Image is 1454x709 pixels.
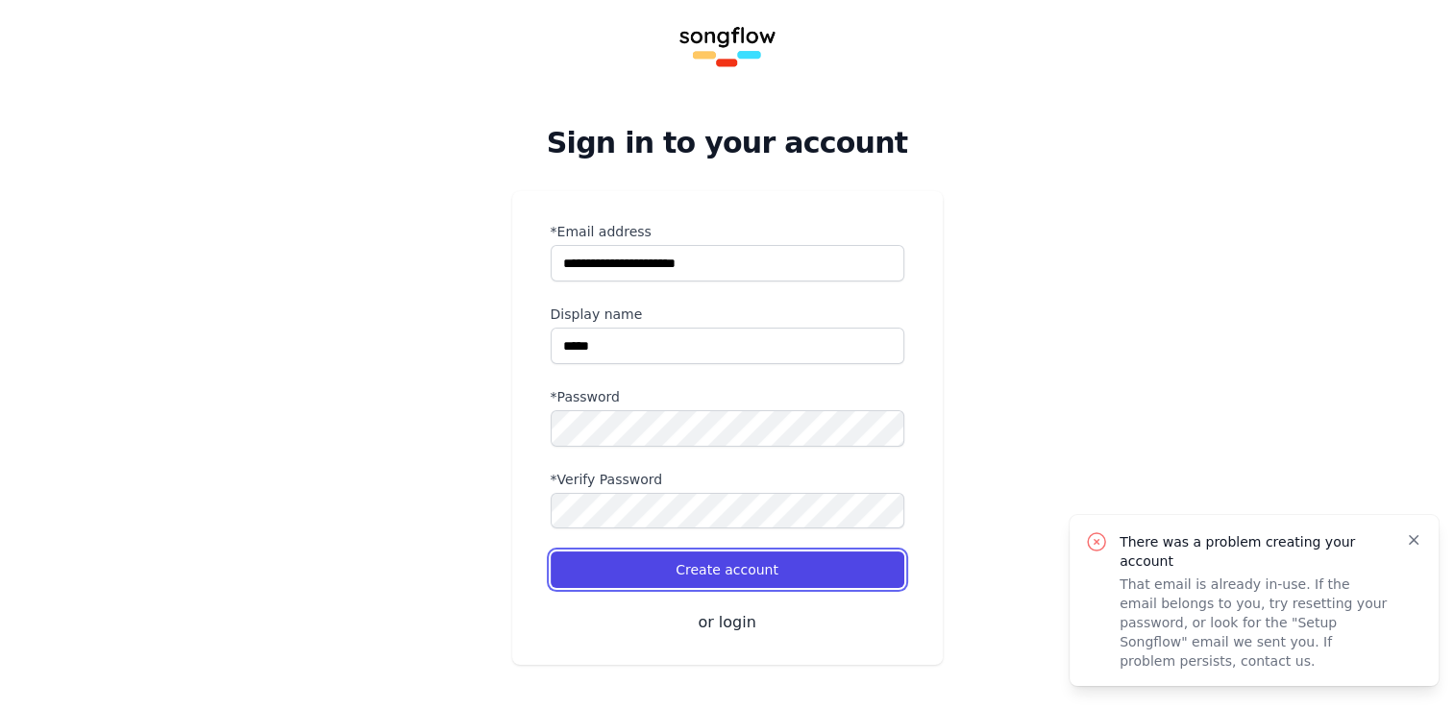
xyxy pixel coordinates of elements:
[1120,532,1389,571] p: There was a problem creating your account
[512,126,943,160] h2: Sign in to your account
[551,387,904,406] label: *Password
[551,551,904,588] button: Create account
[551,222,904,241] label: *Email address
[551,611,904,634] button: or login
[551,305,904,324] label: Display name
[551,470,904,489] label: *Verify Password
[1120,575,1389,671] p: That email is already in-use. If the email belongs to you, try resetting your password, or look f...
